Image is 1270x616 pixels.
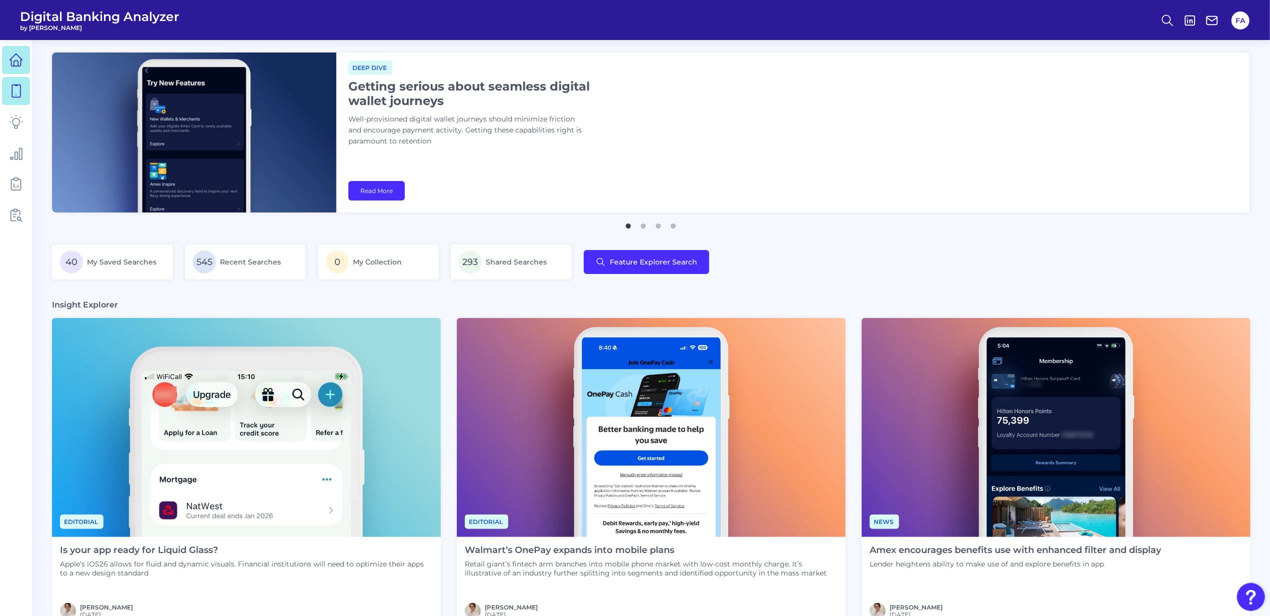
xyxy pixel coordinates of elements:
h4: Is your app ready for Liquid Glass? [60,545,433,556]
span: Shared Searches [486,257,547,266]
h3: Insight Explorer [52,299,118,310]
a: [PERSON_NAME] [485,603,538,611]
button: 1 [624,218,634,228]
span: Recent Searches [220,257,281,266]
span: Feature Explorer Search [610,258,697,266]
button: FA [1232,11,1250,29]
a: 545Recent Searches [185,244,306,279]
a: 0My Collection [318,244,439,279]
a: Editorial [60,516,103,526]
span: 0 [326,250,349,273]
button: 2 [639,218,649,228]
img: bannerImg [52,52,336,212]
a: [PERSON_NAME] [890,603,943,611]
img: Editorial - Phone Zoom In.png [52,318,441,537]
a: News [870,516,899,526]
img: News - Phone (4).png [862,318,1251,537]
a: 40My Saved Searches [52,244,173,279]
a: Editorial [465,516,508,526]
img: News - Phone (3).png [457,318,846,537]
span: Deep dive [348,60,392,75]
p: Apple’s iOS26 allows for fluid and dynamic visuals. Financial institutions will need to optimize ... [60,559,433,577]
span: Editorial [465,514,508,529]
a: Read More [348,181,405,200]
button: Open Resource Center [1237,583,1265,611]
button: 3 [654,218,664,228]
p: Well-provisioned digital wallet journeys should minimize friction and encourage payment activity.... [348,114,598,147]
span: Digital Banking Analyzer [20,9,179,24]
h4: Walmart’s OnePay expands into mobile plans [465,545,838,556]
span: 40 [60,250,83,273]
button: Feature Explorer Search [584,250,709,274]
span: My Saved Searches [87,257,156,266]
a: 293Shared Searches [451,244,572,279]
span: 545 [193,250,216,273]
h1: Getting serious about seamless digital wallet journeys [348,79,598,108]
span: News [870,514,899,529]
span: Editorial [60,514,103,529]
a: Deep dive [348,62,392,72]
h4: Amex encourages benefits use with enhanced filter and display [870,545,1161,556]
p: Lender heightens ability to make use of and explore benefits in app [870,559,1161,568]
span: 293 [459,250,482,273]
span: by [PERSON_NAME] [20,24,179,31]
button: 4 [669,218,679,228]
a: [PERSON_NAME] [80,603,133,611]
span: My Collection [353,257,402,266]
p: Retail giant’s fintech arm branches into mobile phone market with low-cost monthly charge. It’s i... [465,559,838,577]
